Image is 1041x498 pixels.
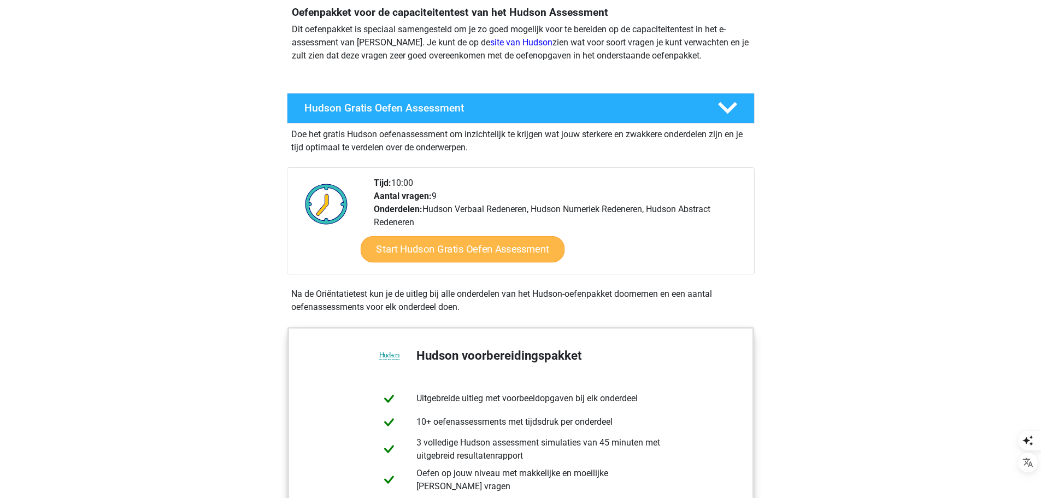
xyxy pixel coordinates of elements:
[374,191,432,201] b: Aantal vragen:
[490,37,552,48] a: site van Hudson
[366,177,754,274] div: 10:00 9 Hudson Verbaal Redeneren, Hudson Numeriek Redeneren, Hudson Abstract Redeneren
[283,93,759,124] a: Hudson Gratis Oefen Assessment
[292,23,750,62] p: Dit oefenpakket is speciaal samengesteld om je zo goed mogelijk voor te bereiden op de capaciteit...
[287,288,755,314] div: Na de Oriëntatietest kun je de uitleg bij alle onderdelen van het Hudson-oefenpakket doornemen en...
[299,177,354,231] img: Klok
[360,236,564,262] a: Start Hudson Gratis Oefen Assessment
[304,102,700,114] h4: Hudson Gratis Oefen Assessment
[287,124,755,154] div: Doe het gratis Hudson oefenassessment om inzichtelijk te krijgen wat jouw sterkere en zwakkere on...
[374,204,422,214] b: Onderdelen:
[374,178,391,188] b: Tijd:
[292,6,608,19] b: Oefenpakket voor de capaciteitentest van het Hudson Assessment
